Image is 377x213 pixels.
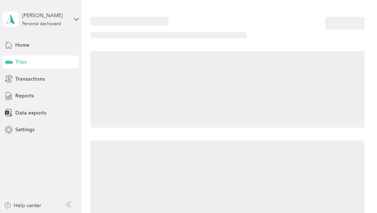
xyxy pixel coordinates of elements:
iframe: Everlance-gr Chat Button Frame [336,172,377,213]
span: Home [15,41,29,49]
span: Data exports [15,109,46,117]
span: Trips [15,58,27,66]
div: Personal dashboard [22,22,61,26]
span: Transactions [15,75,45,83]
div: [PERSON_NAME] [22,12,68,19]
button: Help center [4,202,41,209]
span: Settings [15,126,35,133]
span: Reports [15,92,34,100]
